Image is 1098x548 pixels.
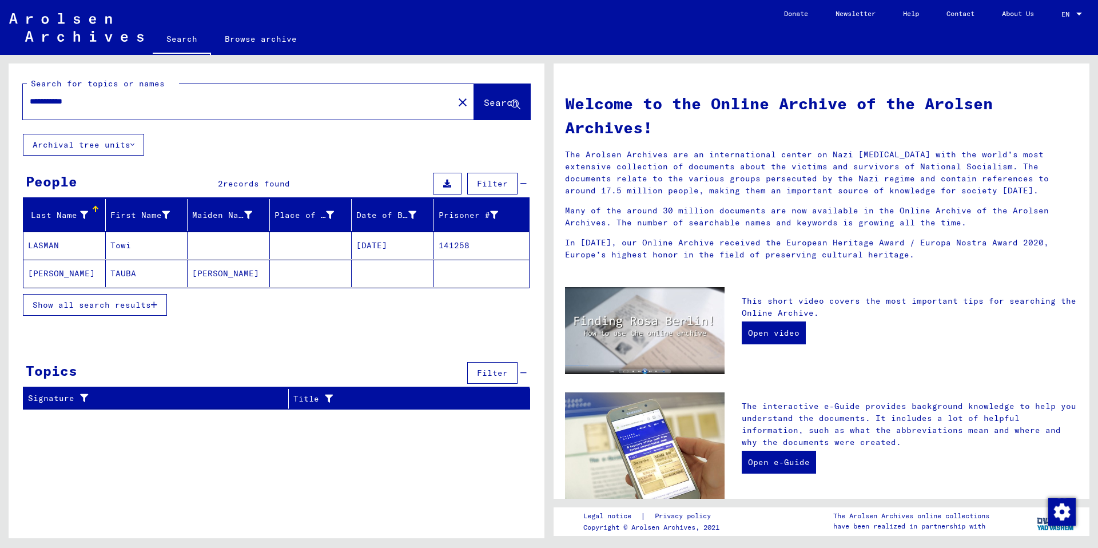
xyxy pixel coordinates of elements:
[28,392,274,404] div: Signature
[434,232,530,259] mat-cell: 141258
[646,510,725,522] a: Privacy policy
[26,360,77,381] div: Topics
[583,522,725,533] p: Copyright © Arolsen Archives, 2021
[192,206,269,224] div: Maiden Name
[188,199,270,231] mat-header-cell: Maiden Name
[565,149,1078,197] p: The Arolsen Archives are an international center on Nazi [MEDICAL_DATA] with the world’s most ext...
[477,368,508,378] span: Filter
[188,260,270,287] mat-cell: [PERSON_NAME]
[274,209,335,221] div: Place of Birth
[356,206,433,224] div: Date of Birth
[28,390,288,408] div: Signature
[742,400,1078,448] p: The interactive e-Guide provides background knowledge to help you understand the documents. It in...
[565,287,725,374] img: video.jpg
[28,206,105,224] div: Last Name
[28,209,88,221] div: Last Name
[467,362,518,384] button: Filter
[26,171,77,192] div: People
[106,199,188,231] mat-header-cell: First Name
[467,173,518,194] button: Filter
[23,232,106,259] mat-cell: LASMAN
[293,393,502,405] div: Title
[833,521,989,531] p: have been realized in partnership with
[153,25,211,55] a: Search
[565,392,725,499] img: eguide.jpg
[565,237,1078,261] p: In [DATE], our Online Archive received the European Heritage Award / Europa Nostra Award 2020, Eu...
[484,97,518,108] span: Search
[110,206,188,224] div: First Name
[474,84,530,120] button: Search
[211,25,311,53] a: Browse archive
[270,199,352,231] mat-header-cell: Place of Birth
[31,78,165,89] mat-label: Search for topics or names
[434,199,530,231] mat-header-cell: Prisoner #
[583,510,640,522] a: Legal notice
[742,451,816,474] a: Open e-Guide
[274,206,352,224] div: Place of Birth
[106,232,188,259] mat-cell: Towi
[439,209,499,221] div: Prisoner #
[23,199,106,231] mat-header-cell: Last Name
[192,209,252,221] div: Maiden Name
[33,300,151,310] span: Show all search results
[451,90,474,113] button: Clear
[293,390,516,408] div: Title
[352,232,434,259] mat-cell: [DATE]
[23,134,144,156] button: Archival tree units
[456,96,470,109] mat-icon: close
[356,209,416,221] div: Date of Birth
[583,510,725,522] div: |
[110,209,170,221] div: First Name
[23,260,106,287] mat-cell: [PERSON_NAME]
[1048,498,1076,526] img: Change consent
[477,178,508,189] span: Filter
[9,13,144,42] img: Arolsen_neg.svg
[742,321,806,344] a: Open video
[565,205,1078,229] p: Many of the around 30 million documents are now available in the Online Archive of the Arolsen Ar...
[23,294,167,316] button: Show all search results
[439,206,516,224] div: Prisoner #
[106,260,188,287] mat-cell: TAUBA
[1061,10,1074,18] span: EN
[565,92,1078,140] h1: Welcome to the Online Archive of the Arolsen Archives!
[833,511,989,521] p: The Arolsen Archives online collections
[742,295,1078,319] p: This short video covers the most important tips for searching the Online Archive.
[223,178,290,189] span: records found
[1035,507,1077,535] img: yv_logo.png
[352,199,434,231] mat-header-cell: Date of Birth
[218,178,223,189] span: 2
